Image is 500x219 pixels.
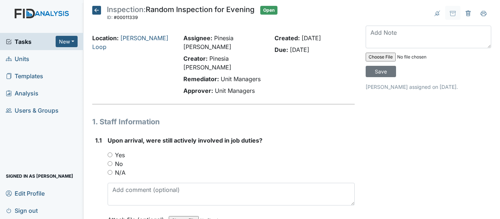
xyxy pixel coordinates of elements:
[215,87,255,94] span: Unit Managers
[302,34,321,42] span: [DATE]
[92,116,355,127] h1: 1. Staff Information
[6,70,43,82] span: Templates
[6,188,45,199] span: Edit Profile
[108,152,112,157] input: Yes
[95,136,102,145] label: 1.1
[92,34,168,50] a: [PERSON_NAME] Loop
[108,161,112,166] input: No
[92,34,119,42] strong: Location:
[6,53,29,64] span: Units
[115,159,123,168] label: No
[6,170,73,182] span: Signed in as [PERSON_NAME]
[290,46,309,53] span: [DATE]
[260,6,277,15] span: Open
[115,168,126,177] label: N/A
[183,55,208,62] strong: Creator:
[183,87,213,94] strong: Approver:
[183,75,219,83] strong: Remediator:
[56,36,78,47] button: New
[183,34,212,42] strong: Assignee:
[108,137,262,144] span: Upon arrival, were still actively involved in job duties?
[107,6,254,22] div: Random Inspection for Evening
[275,46,288,53] strong: Due:
[6,105,59,116] span: Users & Groups
[366,66,396,77] input: Save
[107,15,113,20] span: ID:
[275,34,300,42] strong: Created:
[366,83,491,91] p: [PERSON_NAME] assigned on [DATE].
[107,5,146,14] span: Inspection:
[114,15,138,20] span: #00011339
[6,205,38,216] span: Sign out
[115,151,125,159] label: Yes
[221,75,261,83] span: Unit Managers
[108,170,112,175] input: N/A
[6,37,56,46] a: Tasks
[6,87,38,99] span: Analysis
